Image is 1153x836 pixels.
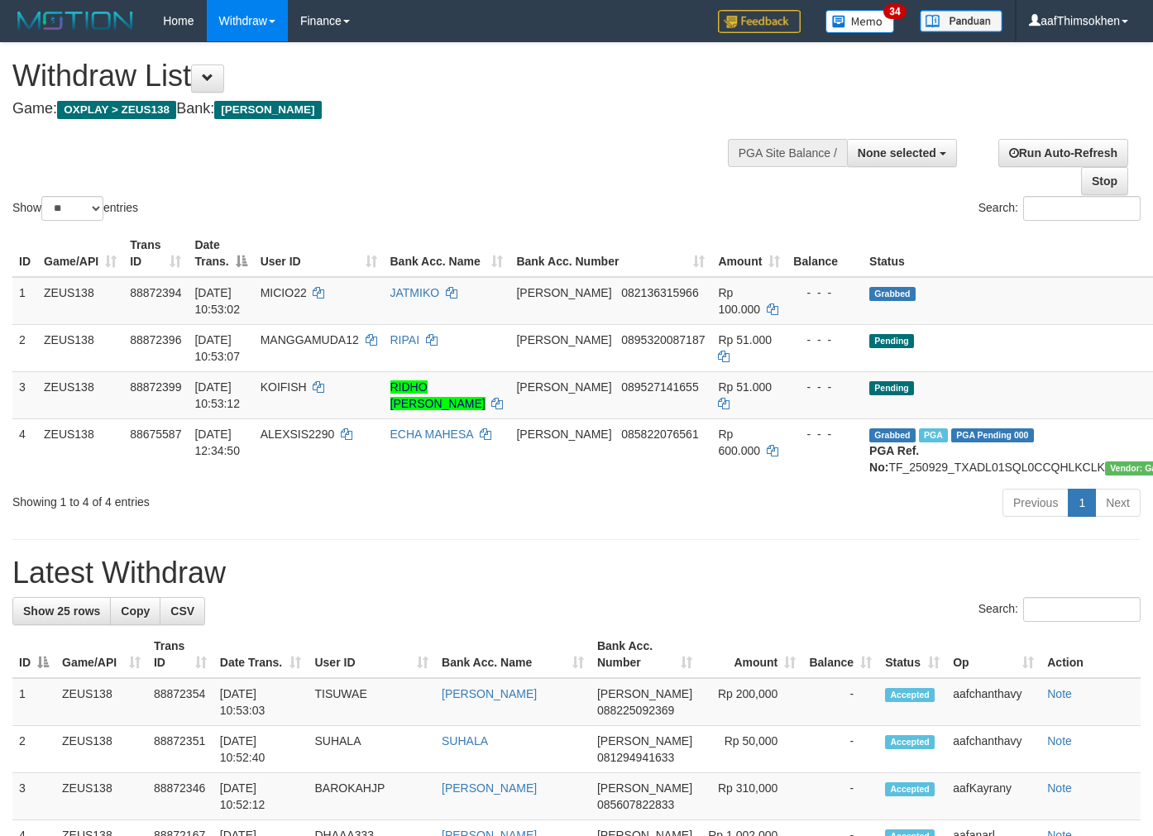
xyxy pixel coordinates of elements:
span: Accepted [885,735,935,749]
th: Trans ID: activate to sort column ascending [147,631,213,678]
span: Pending [869,381,914,395]
th: Bank Acc. Name: activate to sort column ascending [435,631,591,678]
span: 88872399 [130,380,181,394]
td: ZEUS138 [37,418,123,482]
th: Trans ID: activate to sort column ascending [123,230,188,277]
a: Note [1047,781,1072,795]
td: [DATE] 10:52:12 [213,773,309,820]
td: 4 [12,418,37,482]
a: RIPAI [390,333,420,346]
th: ID: activate to sort column descending [12,631,55,678]
button: None selected [847,139,957,167]
span: [PERSON_NAME] [516,380,611,394]
th: Op: activate to sort column ascending [946,631,1041,678]
span: [PERSON_NAME] [597,734,692,748]
td: ZEUS138 [55,773,147,820]
td: 2 [12,726,55,773]
span: [PERSON_NAME] [516,333,611,346]
a: [PERSON_NAME] [442,781,537,795]
span: 88872396 [130,333,181,346]
div: PGA Site Balance / [728,139,847,167]
img: MOTION_logo.png [12,8,138,33]
label: Search: [978,196,1141,221]
span: [DATE] 10:53:02 [194,286,240,316]
td: aafKayrany [946,773,1041,820]
th: Status: activate to sort column ascending [878,631,946,678]
div: Showing 1 to 4 of 4 entries [12,487,468,510]
a: SUHALA [442,734,488,748]
span: Copy 085607822833 to clipboard [597,798,674,811]
a: RIDHO [PERSON_NAME] [390,380,486,410]
td: [DATE] 10:52:40 [213,726,309,773]
td: - [802,773,878,820]
span: Copy 088225092369 to clipboard [597,704,674,717]
td: aafchanthavy [946,726,1041,773]
select: Showentries [41,196,103,221]
span: PGA Pending [951,428,1034,442]
span: Rp 100.000 [718,286,760,316]
span: MICIO22 [261,286,307,299]
span: [PERSON_NAME] [597,687,692,700]
span: Rp 51.000 [718,380,772,394]
td: ZEUS138 [55,678,147,726]
span: Rp 51.000 [718,333,772,346]
span: [DATE] 10:53:12 [194,380,240,410]
span: 88872394 [130,286,181,299]
td: 88872354 [147,678,213,726]
td: 88872346 [147,773,213,820]
th: ID [12,230,37,277]
span: Accepted [885,782,935,796]
th: Date Trans.: activate to sort column descending [188,230,253,277]
td: - [802,726,878,773]
td: 3 [12,371,37,418]
td: 2 [12,324,37,371]
span: Copy 082136315966 to clipboard [621,286,698,299]
input: Search: [1023,196,1141,221]
td: Rp 310,000 [699,773,802,820]
span: ALEXSIS2290 [261,428,335,441]
div: - - - [793,379,856,395]
td: aafchanthavy [946,678,1041,726]
td: ZEUS138 [37,324,123,371]
span: Copy 081294941633 to clipboard [597,751,674,764]
td: TISUWAE [308,678,435,726]
th: Bank Acc. Number: activate to sort column ascending [591,631,699,678]
span: 34 [883,4,906,19]
span: [PERSON_NAME] [516,286,611,299]
span: None selected [858,146,936,160]
th: Amount: activate to sort column ascending [711,230,787,277]
td: BAROKAHJP [308,773,435,820]
span: [DATE] 10:53:07 [194,333,240,363]
span: Rp 600.000 [718,428,760,457]
label: Show entries [12,196,138,221]
td: ZEUS138 [55,726,147,773]
span: 88675587 [130,428,181,441]
span: Copy [121,604,150,618]
th: Balance [787,230,863,277]
b: PGA Ref. No: [869,444,919,474]
a: 1 [1068,489,1096,517]
span: Copy 089527141655 to clipboard [621,380,698,394]
span: [DATE] 12:34:50 [194,428,240,457]
th: Action [1041,631,1141,678]
th: Date Trans.: activate to sort column ascending [213,631,309,678]
div: - - - [793,332,856,348]
a: Copy [110,597,160,625]
input: Search: [1023,597,1141,622]
h1: Latest Withdraw [12,557,1141,590]
div: - - - [793,426,856,442]
img: panduan.png [920,10,1002,32]
span: Pending [869,334,914,348]
td: 88872351 [147,726,213,773]
span: CSV [170,604,194,618]
img: Button%20Memo.svg [825,10,895,33]
a: Show 25 rows [12,597,111,625]
a: [PERSON_NAME] [442,687,537,700]
th: Game/API: activate to sort column ascending [55,631,147,678]
td: Rp 200,000 [699,678,802,726]
td: [DATE] 10:53:03 [213,678,309,726]
td: Rp 50,000 [699,726,802,773]
td: 1 [12,277,37,325]
td: ZEUS138 [37,371,123,418]
td: - [802,678,878,726]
